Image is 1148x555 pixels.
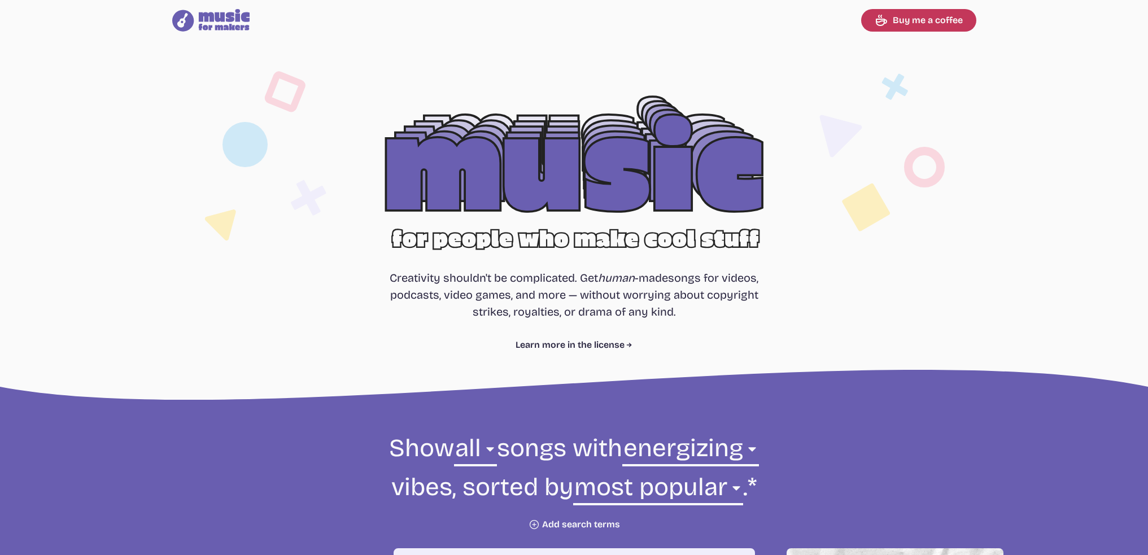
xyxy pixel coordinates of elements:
select: sorting [573,471,743,510]
button: Add search terms [529,519,620,530]
a: Buy me a coffee [861,9,976,32]
span: -made [598,271,668,285]
p: Creativity shouldn't be complicated. Get songs for videos, podcasts, video games, and more — with... [390,269,759,320]
form: Show songs with vibes, sorted by . [267,432,881,530]
select: vibe [622,432,759,471]
i: human [598,271,635,285]
select: genre [454,432,497,471]
a: Learn more in the license [516,338,632,352]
